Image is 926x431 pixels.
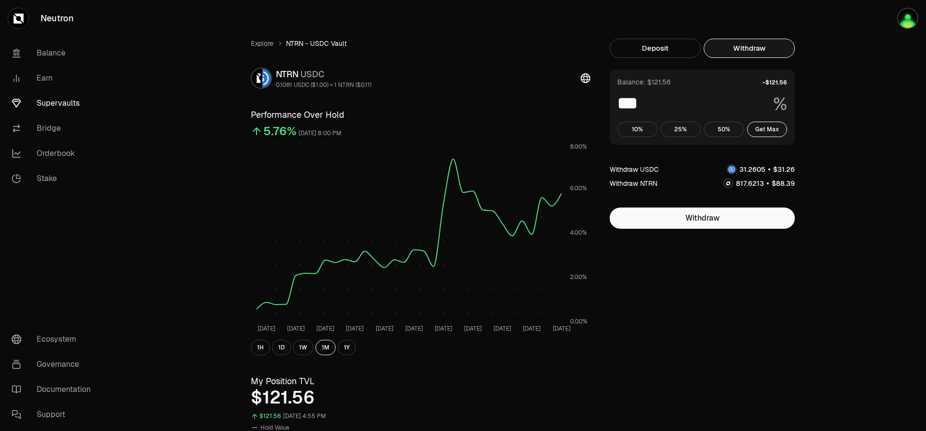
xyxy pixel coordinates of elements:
[773,95,787,114] span: %
[251,39,273,48] a: Explore
[272,340,291,355] button: 1D
[287,325,305,333] tspan: [DATE]
[316,325,334,333] tspan: [DATE]
[570,143,587,151] tspan: 8.00%
[251,375,590,388] h3: My Position TVL
[299,128,341,139] div: [DATE] 8:00 PM
[704,39,795,58] button: Withdraw
[435,325,452,333] tspan: [DATE]
[338,340,356,355] button: 1Y
[251,108,590,122] h3: Performance Over Hold
[4,166,104,191] a: Stake
[4,116,104,141] a: Bridge
[286,39,347,48] span: NTRN - USDC Vault
[570,229,587,236] tspan: 4.00%
[728,166,735,173] img: USDC Logo
[661,122,701,137] button: 25%
[376,325,394,333] tspan: [DATE]
[570,184,587,192] tspan: 6.00%
[493,325,511,333] tspan: [DATE]
[276,81,371,89] div: 0.1081 USDC ($1.00) = 1 NTRN ($0.11)
[570,318,587,325] tspan: 0.00%
[4,352,104,377] a: Governance
[263,124,297,139] div: 5.76%
[610,39,701,58] button: Deposit
[610,165,659,174] div: Withdraw USDC
[897,8,918,29] img: Geo Wallet
[300,69,325,80] span: USDC
[617,122,658,137] button: 10%
[251,340,270,355] button: 1H
[346,325,364,333] tspan: [DATE]
[4,141,104,166] a: Orderbook
[4,66,104,91] a: Earn
[259,411,281,422] div: $121.56
[315,340,336,355] button: 1M
[4,377,104,402] a: Documentation
[4,327,104,352] a: Ecosystem
[276,68,371,81] div: NTRN
[251,388,590,407] div: $121.56
[283,411,326,422] div: [DATE] 4:55 PM
[523,325,541,333] tspan: [DATE]
[262,69,271,88] img: USDC Logo
[747,122,788,137] button: Get Max
[553,325,571,333] tspan: [DATE]
[4,41,104,66] a: Balance
[251,39,590,48] nav: breadcrumb
[293,340,313,355] button: 1W
[704,122,744,137] button: 50%
[252,69,260,88] img: NTRN Logo
[724,180,732,187] img: NTRN Logo
[258,325,275,333] tspan: [DATE]
[617,77,671,87] div: Balance: $121.56
[610,179,657,188] div: Withdraw NTRN
[610,208,795,229] button: Withdraw
[4,91,104,116] a: Supervaults
[4,402,104,427] a: Support
[464,325,482,333] tspan: [DATE]
[405,325,423,333] tspan: [DATE]
[570,273,587,281] tspan: 2.00%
